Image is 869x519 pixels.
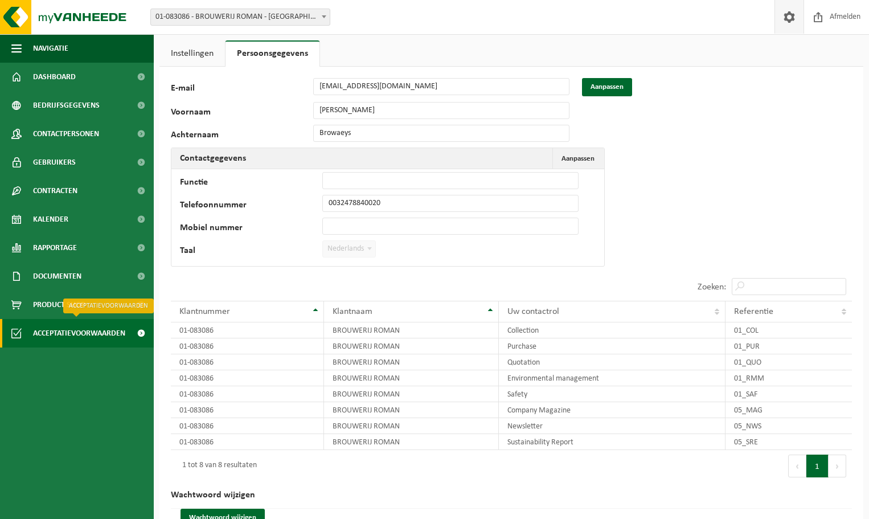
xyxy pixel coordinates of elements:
button: 1 [806,455,829,477]
span: Uw contactrol [507,307,559,316]
label: Voornaam [171,108,313,119]
span: Documenten [33,262,81,291]
td: BROUWERIJ ROMAN [324,434,499,450]
span: Gebruikers [33,148,76,177]
h2: Contactgegevens [171,148,255,169]
td: 05_NWS [725,418,852,434]
td: 05_SRE [725,434,852,450]
span: Aanpassen [561,155,595,162]
td: 01-083086 [171,370,324,386]
span: Referentie [734,307,773,316]
td: BROUWERIJ ROMAN [324,418,499,434]
label: Functie [180,178,322,189]
td: Newsletter [499,418,725,434]
td: Sustainability Report [499,434,725,450]
td: Collection [499,322,725,338]
button: Next [829,455,846,477]
td: BROUWERIJ ROMAN [324,338,499,354]
span: Product Shop [33,291,85,319]
td: Quotation [499,354,725,370]
span: Rapportage [33,234,77,262]
td: Purchase [499,338,725,354]
span: Acceptatievoorwaarden [33,319,125,348]
label: E-mail [171,84,313,96]
td: 01-083086 [171,338,324,354]
td: 01_PUR [725,338,852,354]
td: BROUWERIJ ROMAN [324,370,499,386]
span: Kalender [33,205,68,234]
td: 01-083086 [171,322,324,338]
span: Klantnaam [333,307,372,316]
td: 01_SAF [725,386,852,402]
td: BROUWERIJ ROMAN [324,354,499,370]
td: 01_COL [725,322,852,338]
td: BROUWERIJ ROMAN [324,402,499,418]
label: Zoeken: [698,283,726,292]
label: Taal [180,246,322,258]
td: BROUWERIJ ROMAN [324,322,499,338]
a: Instellingen [159,40,225,67]
button: Aanpassen [552,148,603,169]
label: Telefoonnummer [180,201,322,212]
td: Safety [499,386,725,402]
a: Persoonsgegevens [226,40,319,67]
button: Aanpassen [582,78,632,96]
td: 01-083086 [171,434,324,450]
span: Contactpersonen [33,120,99,148]
span: Dashboard [33,63,76,91]
td: 01-083086 [171,418,324,434]
label: Achternaam [171,130,313,142]
td: 01_RMM [725,370,852,386]
span: Nederlands [322,240,376,258]
h2: Wachtwoord wijzigen [171,482,852,509]
div: 1 tot 8 van 8 resultaten [177,456,257,476]
td: 01-083086 [171,354,324,370]
td: BROUWERIJ ROMAN [324,386,499,402]
td: Environmental management [499,370,725,386]
span: Bedrijfsgegevens [33,91,100,120]
td: Company Magazine [499,402,725,418]
span: Contracten [33,177,77,205]
input: E-mail [313,78,569,95]
td: 01-083086 [171,386,324,402]
label: Mobiel nummer [180,223,322,235]
span: Navigatie [33,34,68,63]
span: Nederlands [323,241,375,257]
span: 01-083086 - BROUWERIJ ROMAN - OUDENAARDE [151,9,330,25]
span: 01-083086 - BROUWERIJ ROMAN - OUDENAARDE [150,9,330,26]
button: Previous [788,455,806,477]
td: 01-083086 [171,402,324,418]
td: 01_QUO [725,354,852,370]
td: 05_MAG [725,402,852,418]
span: Klantnummer [179,307,230,316]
